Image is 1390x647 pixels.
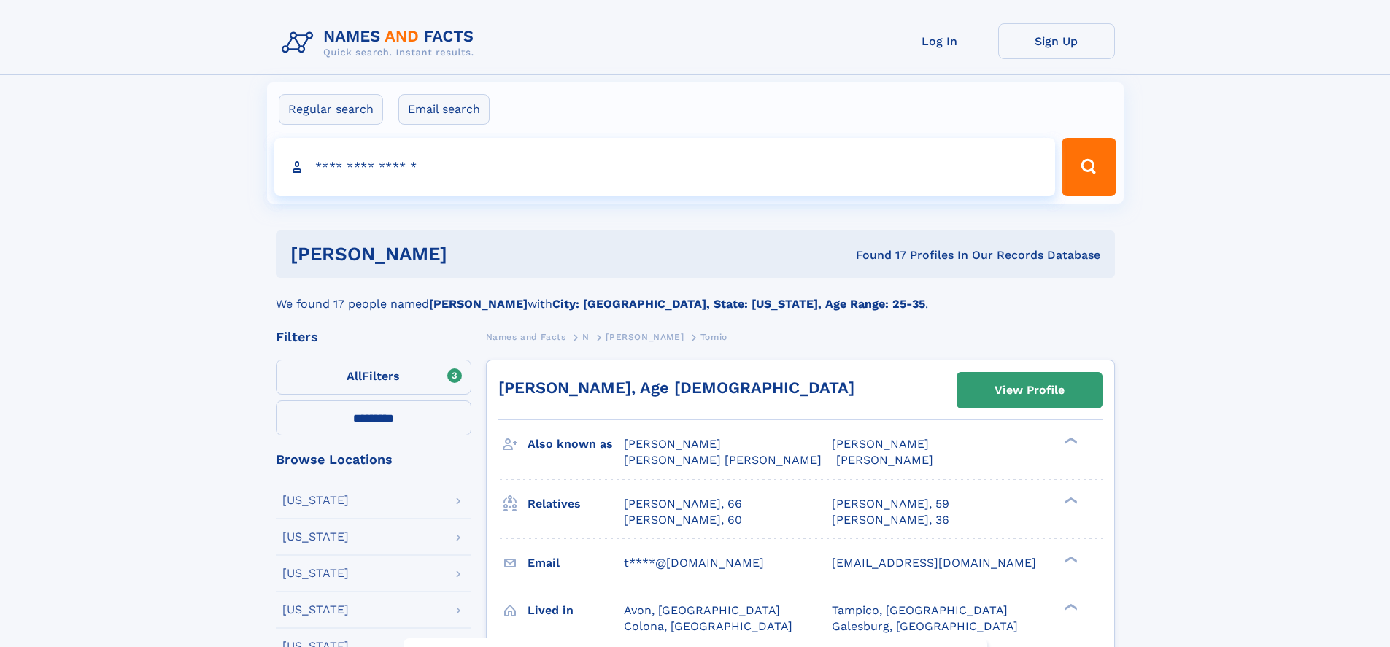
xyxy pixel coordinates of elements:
[624,437,721,451] span: [PERSON_NAME]
[274,138,1056,196] input: search input
[624,512,742,528] a: [PERSON_NAME], 60
[528,432,624,457] h3: Also known as
[957,373,1102,408] a: View Profile
[1061,495,1078,505] div: ❯
[832,496,949,512] a: [PERSON_NAME], 59
[836,453,933,467] span: [PERSON_NAME]
[498,379,854,397] a: [PERSON_NAME], Age [DEMOGRAPHIC_DATA]
[624,603,780,617] span: Avon, [GEOGRAPHIC_DATA]
[429,297,528,311] b: [PERSON_NAME]
[582,332,590,342] span: N
[276,330,471,344] div: Filters
[279,94,383,125] label: Regular search
[282,495,349,506] div: [US_STATE]
[881,23,998,59] a: Log In
[832,619,1018,633] span: Galesburg, [GEOGRAPHIC_DATA]
[276,360,471,395] label: Filters
[1061,602,1078,611] div: ❯
[832,556,1036,570] span: [EMAIL_ADDRESS][DOMAIN_NAME]
[832,603,1008,617] span: Tampico, [GEOGRAPHIC_DATA]
[528,598,624,623] h3: Lived in
[276,453,471,466] div: Browse Locations
[832,437,929,451] span: [PERSON_NAME]
[1062,138,1116,196] button: Search Button
[528,492,624,516] h3: Relatives
[995,373,1065,407] div: View Profile
[1061,554,1078,564] div: ❯
[998,23,1115,59] a: Sign Up
[1061,436,1078,446] div: ❯
[552,297,925,311] b: City: [GEOGRAPHIC_DATA], State: [US_STATE], Age Range: 25-35
[528,551,624,576] h3: Email
[652,247,1100,263] div: Found 17 Profiles In Our Records Database
[700,332,727,342] span: Tomio
[606,328,684,346] a: [PERSON_NAME]
[276,278,1115,313] div: We found 17 people named with .
[624,619,792,633] span: Colona, [GEOGRAPHIC_DATA]
[624,453,822,467] span: [PERSON_NAME] [PERSON_NAME]
[486,328,566,346] a: Names and Facts
[832,512,949,528] a: [PERSON_NAME], 36
[398,94,490,125] label: Email search
[282,604,349,616] div: [US_STATE]
[624,496,742,512] a: [PERSON_NAME], 66
[290,245,652,263] h1: [PERSON_NAME]
[276,23,486,63] img: Logo Names and Facts
[347,369,362,383] span: All
[582,328,590,346] a: N
[282,567,349,579] div: [US_STATE]
[282,531,349,543] div: [US_STATE]
[606,332,684,342] span: [PERSON_NAME]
